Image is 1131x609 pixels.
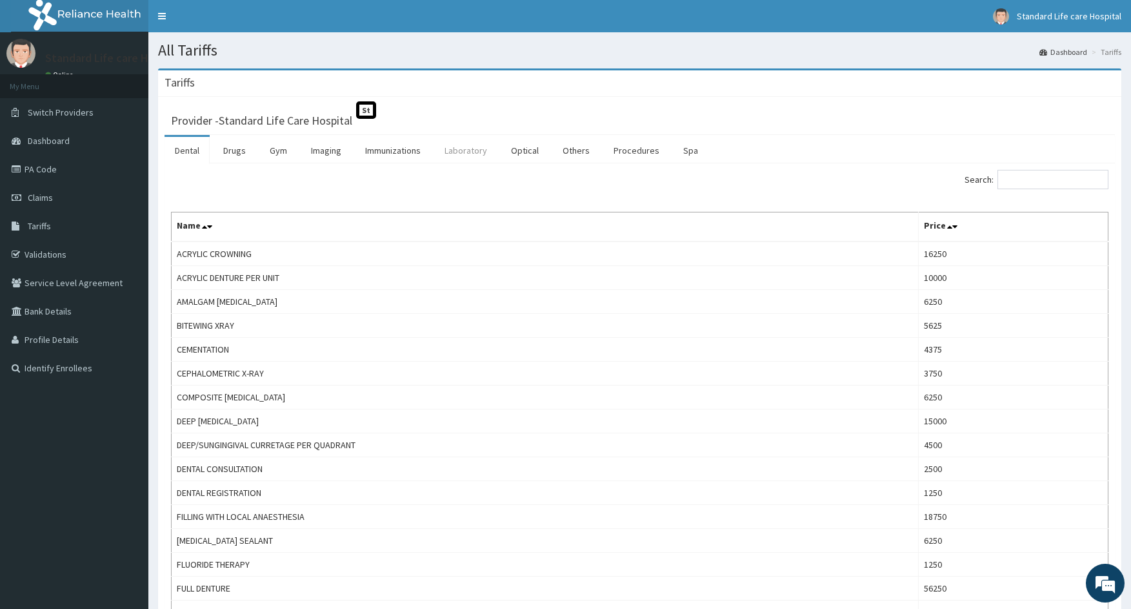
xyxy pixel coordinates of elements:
a: Online [45,70,76,79]
img: d_794563401_company_1708531726252_794563401 [24,65,52,97]
td: 6250 [918,529,1108,553]
td: 10000 [918,266,1108,290]
span: We're online! [75,163,178,293]
a: Gym [259,137,297,164]
td: 4375 [918,338,1108,362]
td: 5625 [918,314,1108,338]
td: 3750 [918,362,1108,386]
td: FLUORIDE THERAPY [172,553,919,577]
td: AMALGAM [MEDICAL_DATA] [172,290,919,314]
div: Minimize live chat window [212,6,243,37]
td: FILLING WITH LOCAL ANAESTHESIA [172,505,919,529]
a: Drugs [213,137,256,164]
th: Price [918,212,1108,242]
td: 15000 [918,409,1108,433]
td: COMPOSITE [MEDICAL_DATA] [172,386,919,409]
td: 16250 [918,242,1108,266]
td: 56250 [918,577,1108,601]
a: Dashboard [1039,46,1087,57]
label: Search: [965,170,1108,189]
td: 2500 [918,457,1108,481]
td: DEEP [MEDICAL_DATA] [172,409,919,433]
td: ACRYLIC DENTURE PER UNIT [172,266,919,290]
a: Imaging [301,137,352,164]
img: User Image [993,8,1009,25]
td: 18750 [918,505,1108,529]
td: FULL DENTURE [172,577,919,601]
a: Procedures [603,137,670,164]
td: DENTAL CONSULTATION [172,457,919,481]
span: Claims [28,192,53,203]
div: Chat with us now [67,72,217,89]
td: 1250 [918,553,1108,577]
td: ACRYLIC CROWNING [172,242,919,266]
h3: Provider - Standard Life Care Hospital [171,115,352,127]
a: Others [552,137,600,164]
li: Tariffs [1088,46,1121,57]
h1: All Tariffs [158,42,1121,59]
textarea: Type your message and hit 'Enter' [6,353,246,398]
th: Name [172,212,919,242]
td: 1250 [918,481,1108,505]
a: Laboratory [434,137,497,164]
td: DENTAL REGISTRATION [172,481,919,505]
a: Optical [501,137,549,164]
td: CEMENTATION [172,338,919,362]
td: 6250 [918,386,1108,409]
span: Switch Providers [28,107,94,118]
p: Standard Life care Hospital [45,52,183,64]
td: 6250 [918,290,1108,314]
a: Immunizations [355,137,431,164]
td: CEPHALOMETRIC X-RAY [172,362,919,386]
a: Spa [673,137,708,164]
td: BITEWING XRAY [172,314,919,338]
span: Tariffs [28,220,51,232]
td: DEEP/SUNGINGIVAL CURRETAGE PER QUADRANT [172,433,919,457]
h3: Tariffs [165,77,195,88]
span: St [356,101,376,119]
img: User Image [6,39,35,68]
td: [MEDICAL_DATA] SEALANT [172,529,919,553]
a: Dental [165,137,210,164]
td: 4500 [918,433,1108,457]
span: Dashboard [28,135,70,147]
input: Search: [997,170,1108,189]
span: Standard Life care Hospital [1017,10,1121,22]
